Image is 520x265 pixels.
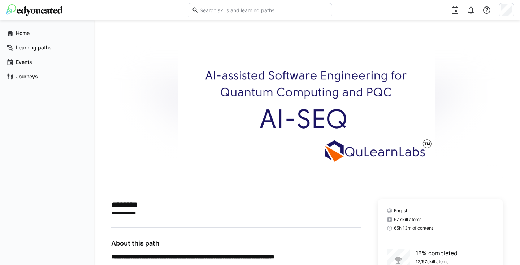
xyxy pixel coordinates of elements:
span: English [394,208,408,214]
p: skill atoms [427,259,448,265]
h3: About this path [111,239,361,247]
input: Search skills and learning paths… [199,7,328,13]
span: 67 skill atoms [394,217,421,222]
span: 65h 13m of content [394,225,433,231]
p: 18% completed [416,249,458,257]
p: 12/67 [416,259,427,265]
